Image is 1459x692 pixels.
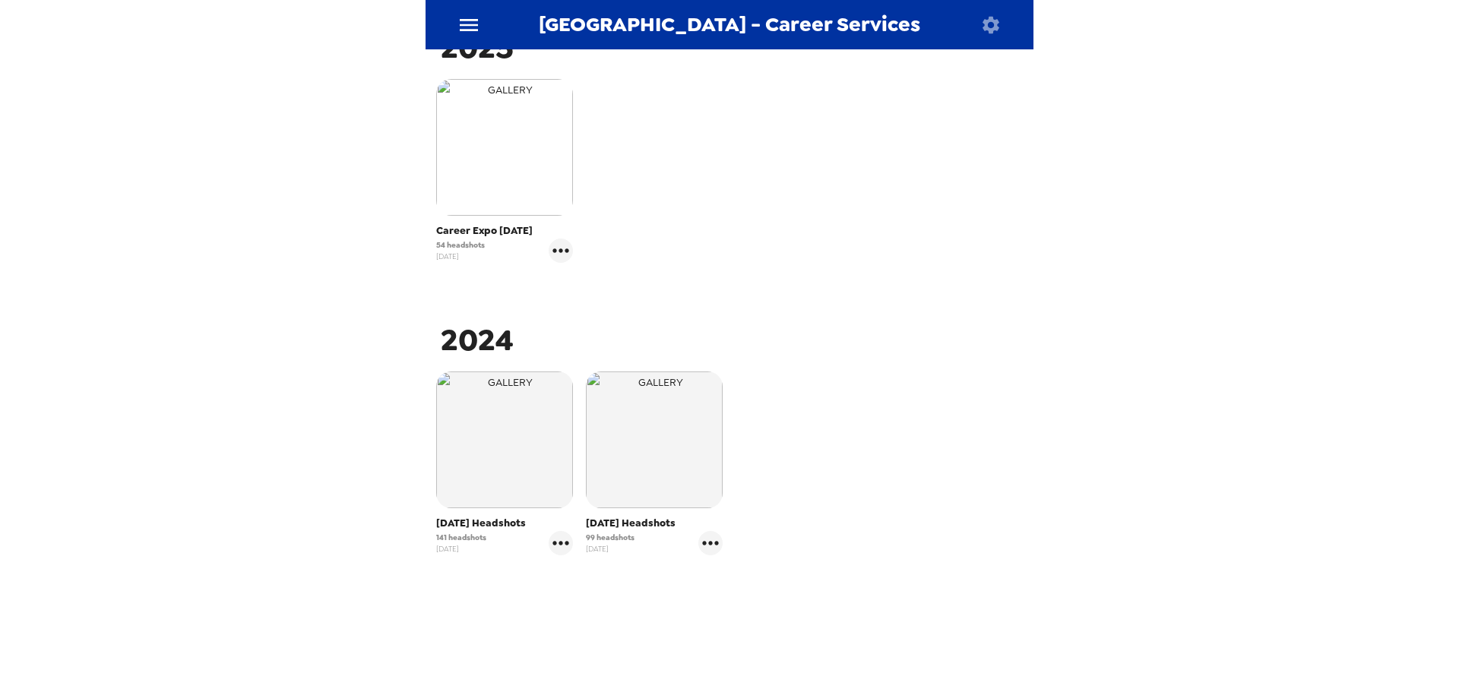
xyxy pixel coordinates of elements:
[698,531,723,555] button: gallery menu
[549,531,573,555] button: gallery menu
[441,320,514,360] span: 2024
[436,251,485,262] span: [DATE]
[436,79,573,216] img: gallery
[436,516,573,531] span: [DATE] Headshots
[586,516,723,531] span: [DATE] Headshots
[586,543,635,555] span: [DATE]
[436,223,573,239] span: Career Expo [DATE]
[586,532,635,543] span: 99 headshots
[586,371,723,508] img: gallery
[436,532,486,543] span: 141 headshots
[436,239,485,251] span: 54 headshots
[549,239,573,263] button: gallery menu
[436,371,573,508] img: gallery
[539,14,920,35] span: [GEOGRAPHIC_DATA] - Career Services
[436,543,486,555] span: [DATE]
